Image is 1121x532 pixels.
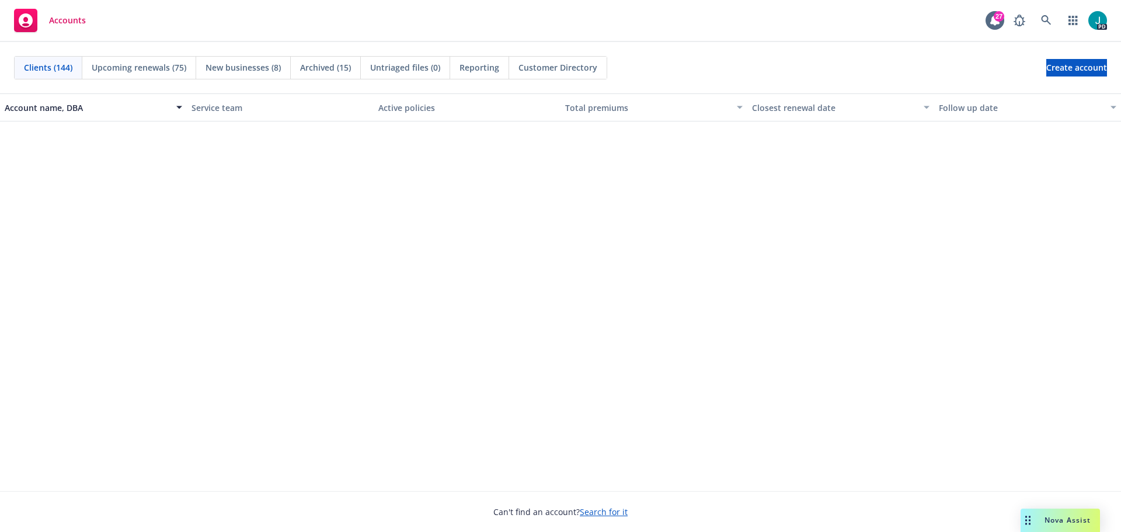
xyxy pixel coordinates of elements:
[92,61,186,74] span: Upcoming renewals (75)
[9,4,90,37] a: Accounts
[560,93,747,121] button: Total premiums
[939,102,1103,114] div: Follow up date
[1088,11,1107,30] img: photo
[192,102,369,114] div: Service team
[1008,9,1031,32] a: Report a Bug
[378,102,556,114] div: Active policies
[5,102,169,114] div: Account name, DBA
[752,102,917,114] div: Closest renewal date
[187,93,374,121] button: Service team
[1046,59,1107,77] a: Create account
[518,61,597,74] span: Customer Directory
[934,93,1121,121] button: Follow up date
[206,61,281,74] span: New businesses (8)
[374,93,560,121] button: Active policies
[1045,515,1091,525] span: Nova Assist
[24,61,72,74] span: Clients (144)
[565,102,730,114] div: Total premiums
[459,61,499,74] span: Reporting
[49,16,86,25] span: Accounts
[1046,57,1107,79] span: Create account
[1061,9,1085,32] a: Switch app
[994,11,1004,22] div: 27
[300,61,351,74] span: Archived (15)
[1021,509,1100,532] button: Nova Assist
[1021,509,1035,532] div: Drag to move
[370,61,440,74] span: Untriaged files (0)
[747,93,934,121] button: Closest renewal date
[1035,9,1058,32] a: Search
[493,506,628,518] span: Can't find an account?
[580,506,628,517] a: Search for it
